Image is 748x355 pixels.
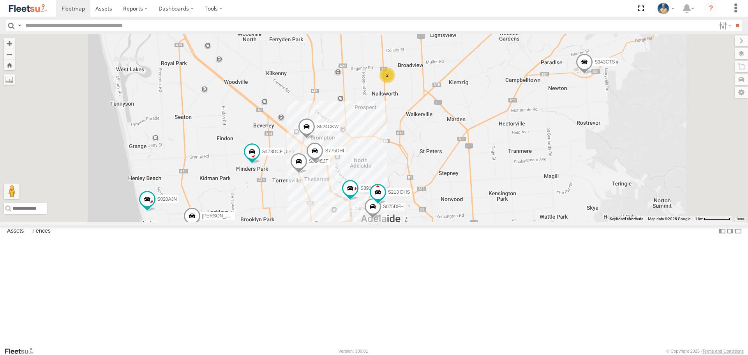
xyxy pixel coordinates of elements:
[3,226,28,237] label: Assets
[666,349,744,353] div: © Copyright 2025 -
[202,214,241,219] span: [PERSON_NAME]
[718,226,726,237] label: Dock Summary Table to the Left
[4,38,15,49] button: Zoom in
[4,347,40,355] a: Visit our Website
[735,87,748,98] label: Map Settings
[654,3,677,14] div: Matt Draper
[693,216,732,222] button: Map scale: 1 km per 64 pixels
[8,3,48,14] img: fleetsu-logo-horizontal.svg
[317,124,339,129] span: S524CKW
[339,349,368,353] div: Version: 308.01
[695,217,704,221] span: 1 km
[4,60,15,70] button: Zoom Home
[309,159,328,164] span: S364CJT
[388,189,410,195] span: S213 DHS
[4,49,15,60] button: Zoom out
[325,148,344,154] span: S775DHI
[4,74,15,85] label: Measure
[734,226,742,237] label: Hide Summary Table
[610,216,643,222] button: Keyboard shortcuts
[648,217,690,221] span: Map data ©2025 Google
[702,349,744,353] a: Terms and Conditions
[360,185,382,191] span: S891CUO
[262,149,283,154] span: S473DCF
[16,20,23,31] label: Search Query
[383,204,404,210] span: S075DEH
[157,196,177,202] span: S020AJN
[595,60,615,65] span: S343CTS
[379,67,395,83] div: 2
[4,184,19,199] button: Drag Pegman onto the map to open Street View
[736,217,744,220] a: Terms (opens in new tab)
[705,2,717,15] i: ?
[28,226,55,237] label: Fences
[716,20,733,31] label: Search Filter Options
[726,226,734,237] label: Dock Summary Table to the Right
